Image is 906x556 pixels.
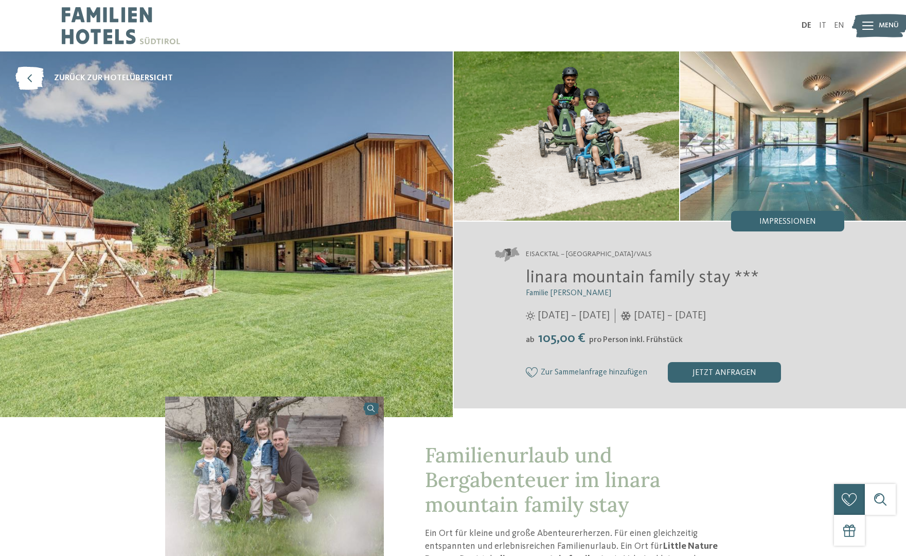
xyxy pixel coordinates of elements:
i: Öffnungszeiten im Winter [620,311,631,320]
span: Menü [879,21,899,31]
span: 105,00 € [536,332,588,345]
span: Familie [PERSON_NAME] [526,289,611,297]
span: linara mountain family stay *** [526,268,759,286]
img: Der Ort für Little Nature Ranger in Vals [454,51,680,221]
span: Familienurlaub und Bergabenteuer im linara mountain family stay [425,442,661,517]
i: Öffnungszeiten im Sommer [526,311,535,320]
span: [DATE] – [DATE] [634,309,706,323]
span: Zur Sammelanfrage hinzufügen [541,368,647,378]
span: Eisacktal – [GEOGRAPHIC_DATA]/Vals [526,249,652,260]
span: zurück zur Hotelübersicht [54,73,173,84]
a: zurück zur Hotelübersicht [15,67,173,90]
span: pro Person inkl. Frühstück [589,336,683,344]
span: Impressionen [759,218,816,226]
span: ab [526,336,535,344]
div: jetzt anfragen [668,362,781,383]
img: Der Ort für Little Nature Ranger in Vals [680,51,906,221]
a: EN [834,22,844,30]
a: IT [819,22,826,30]
a: DE [802,22,811,30]
span: [DATE] – [DATE] [538,309,610,323]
